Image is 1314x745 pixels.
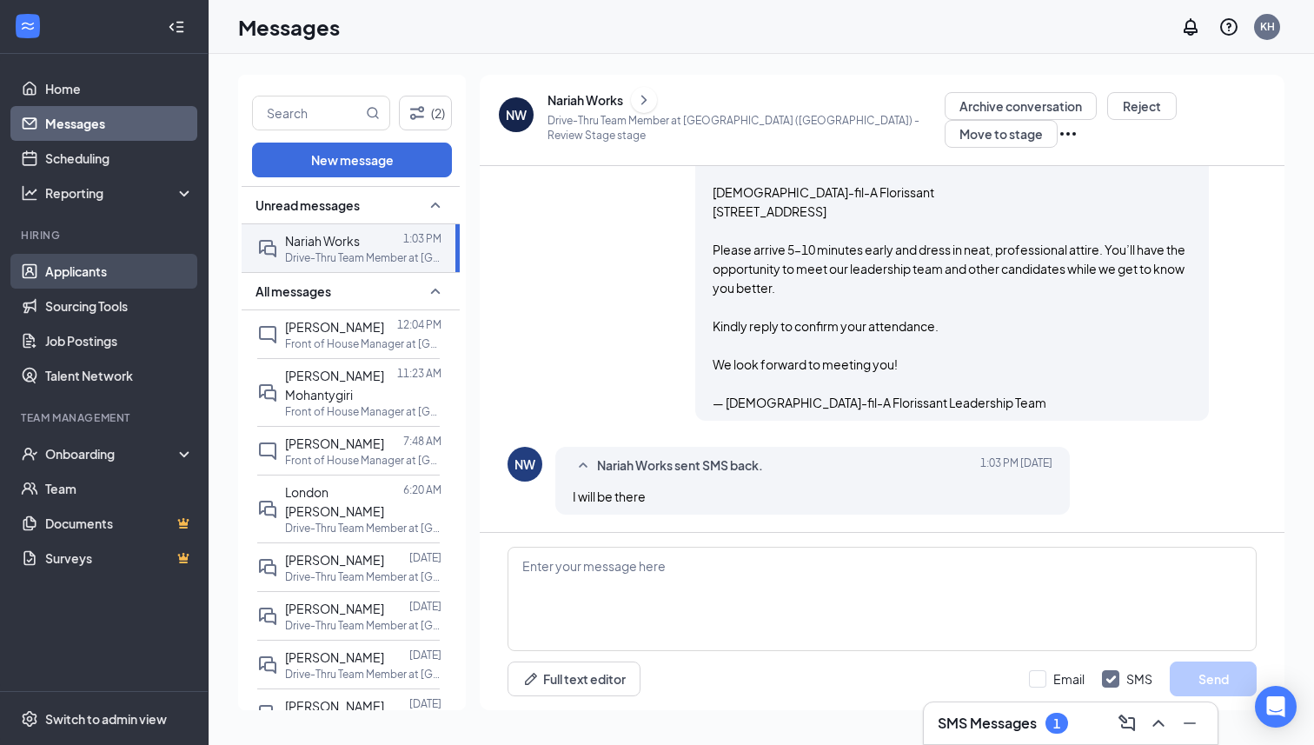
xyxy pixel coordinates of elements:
span: [PERSON_NAME] [285,319,384,335]
svg: SmallChevronUp [573,456,594,476]
p: Drive-Thru Team Member at [GEOGRAPHIC_DATA] ([GEOGRAPHIC_DATA]) - Review Stage stage [547,113,945,143]
svg: DoubleChat [257,557,278,578]
svg: ChatInactive [257,441,278,462]
svg: Notifications [1180,17,1201,37]
p: 11:23 AM [397,366,441,381]
svg: ChatInactive [257,324,278,345]
svg: MagnifyingGlass [366,106,380,120]
p: [DATE] [409,648,441,662]
span: [PERSON_NAME] Mohantygiri [285,368,384,402]
a: Applicants [45,254,194,289]
div: Open Intercom Messenger [1255,686,1297,728]
span: [PERSON_NAME] [285,436,384,451]
span: [PERSON_NAME] [285,552,384,568]
button: Archive conversation [945,92,1097,120]
svg: Collapse [168,18,185,36]
a: Sourcing Tools [45,289,194,323]
a: DocumentsCrown [45,506,194,541]
svg: Filter [407,103,428,123]
span: London [PERSON_NAME] [285,484,384,519]
button: ChevronUp [1145,709,1172,737]
a: Scheduling [45,141,194,176]
span: Nariah Works [285,233,360,249]
div: 1 [1053,716,1060,731]
svg: QuestionInfo [1218,17,1239,37]
svg: Settings [21,710,38,728]
button: Filter (2) [399,96,452,130]
p: 12:04 PM [397,317,441,332]
svg: SmallChevronUp [425,281,446,302]
p: Drive-Thru Team Member at [GEOGRAPHIC_DATA] ([GEOGRAPHIC_DATA]) [285,250,441,265]
div: Team Management [21,410,190,425]
span: Nariah Works sent SMS back. [597,456,763,476]
div: Reporting [45,184,195,202]
p: 1:03 PM [403,231,441,246]
a: Team [45,471,194,506]
p: Front of House Manager at [GEOGRAPHIC_DATA] ([GEOGRAPHIC_DATA]) [285,336,441,351]
span: [PERSON_NAME] [285,698,384,714]
p: [DATE] [409,599,441,614]
svg: ComposeMessage [1117,713,1138,734]
a: Home [45,71,194,106]
svg: Analysis [21,184,38,202]
div: KH [1260,19,1275,34]
svg: Minimize [1179,713,1200,734]
svg: WorkstreamLogo [19,17,36,35]
p: Front of House Manager at [GEOGRAPHIC_DATA] ([GEOGRAPHIC_DATA]) [285,453,441,468]
p: Drive-Thru Team Member at [GEOGRAPHIC_DATA] ([GEOGRAPHIC_DATA]) [285,618,441,633]
button: Move to stage [945,120,1058,148]
a: Job Postings [45,323,194,358]
a: Talent Network [45,358,194,393]
svg: DoubleChat [257,499,278,520]
svg: Ellipses [1058,123,1078,144]
button: New message [252,143,452,177]
svg: UserCheck [21,445,38,462]
p: 6:20 AM [403,482,441,497]
span: Unread messages [255,196,360,214]
p: [DATE] [409,550,441,565]
p: Drive-Thru Team Member at [GEOGRAPHIC_DATA] ([GEOGRAPHIC_DATA]) [285,521,441,535]
div: Switch to admin view [45,710,167,728]
span: I will be there [573,489,646,504]
div: NW [514,456,535,473]
p: Drive-Thru Team Member at [GEOGRAPHIC_DATA] ([GEOGRAPHIC_DATA]) [285,569,441,584]
div: Hiring [21,228,190,243]
p: [DATE] [409,696,441,711]
span: All messages [255,283,331,300]
a: SurveysCrown [45,541,194,575]
button: Minimize [1176,709,1204,737]
p: 7:48 AM [403,434,441,449]
button: Full text editorPen [508,662,640,696]
svg: Pen [522,670,540,688]
button: Send [1170,662,1257,696]
span: [DATE] 1:03 PM [980,456,1052,476]
svg: DoubleChat [257,703,278,724]
h1: Messages [238,12,340,42]
svg: DoubleChat [257,606,278,627]
p: Front of House Manager at [GEOGRAPHIC_DATA] ([GEOGRAPHIC_DATA]) [285,404,441,419]
button: ComposeMessage [1113,709,1141,737]
span: [PERSON_NAME] [285,601,384,616]
a: Messages [45,106,194,141]
button: Reject [1107,92,1177,120]
svg: SmallChevronUp [425,195,446,216]
span: [PERSON_NAME] [285,649,384,665]
input: Search [253,96,362,130]
p: Drive-Thru Team Member at [GEOGRAPHIC_DATA] ([GEOGRAPHIC_DATA]) [285,667,441,682]
button: ChevronRight [631,87,657,113]
div: NW [506,106,527,123]
h3: SMS Messages [938,714,1037,733]
svg: DoubleChat [257,655,278,675]
svg: DoubleChat [257,382,278,403]
svg: DoubleChat [257,238,278,259]
svg: ChevronUp [1148,713,1169,734]
svg: ChevronRight [635,90,653,110]
div: Nariah Works [547,91,623,109]
div: Onboarding [45,445,179,462]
